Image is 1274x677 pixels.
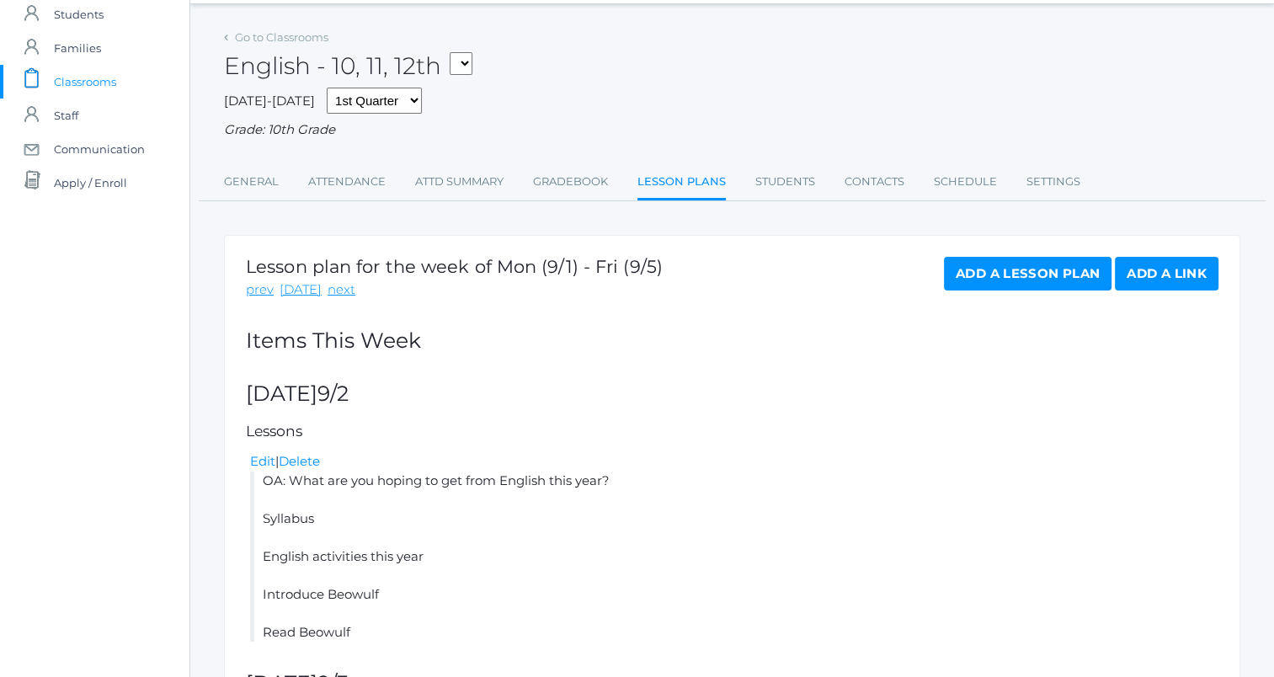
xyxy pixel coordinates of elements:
[415,165,504,199] a: Attd Summary
[1026,165,1080,199] a: Settings
[317,381,349,406] span: 9/2
[934,165,997,199] a: Schedule
[533,165,608,199] a: Gradebook
[54,132,145,166] span: Communication
[250,453,275,469] a: Edit
[246,382,1218,406] h2: [DATE]
[54,65,116,99] span: Classrooms
[279,453,320,469] a: Delete
[224,165,279,199] a: General
[328,280,355,300] a: next
[224,93,315,109] span: [DATE]-[DATE]
[246,257,663,276] h1: Lesson plan for the week of Mon (9/1) - Fri (9/5)
[845,165,904,199] a: Contacts
[246,329,1218,353] h2: Items This Week
[224,120,1240,140] div: Grade: 10th Grade
[224,53,472,79] h2: English - 10, 11, 12th
[246,280,274,300] a: prev
[637,165,726,201] a: Lesson Plans
[1115,257,1218,291] a: Add a Link
[246,424,1218,440] h5: Lessons
[54,166,127,200] span: Apply / Enroll
[755,165,815,199] a: Students
[250,452,1218,472] div: |
[54,31,101,65] span: Families
[944,257,1111,291] a: Add a Lesson Plan
[235,30,328,44] a: Go to Classrooms
[308,165,386,199] a: Attendance
[250,472,1218,642] li: OA: What are you hoping to get from English this year? Syllabus English activities this year Intr...
[280,280,322,300] a: [DATE]
[54,99,78,132] span: Staff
